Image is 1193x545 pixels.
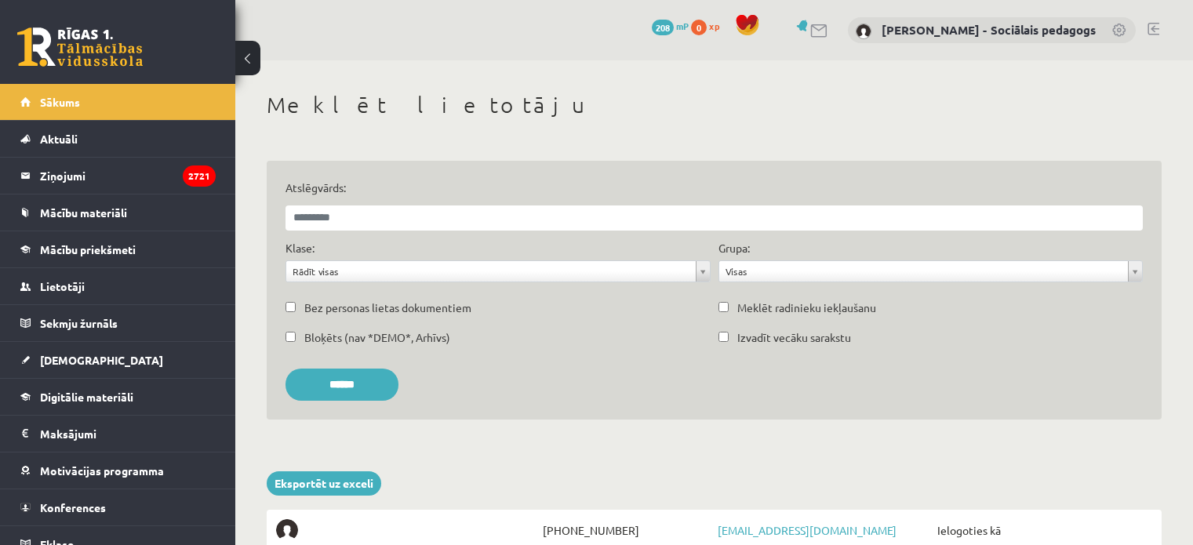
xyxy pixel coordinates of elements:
a: Digitālie materiāli [20,379,216,415]
label: Atslēgvārds: [286,180,1143,196]
label: Bez personas lietas dokumentiem [304,300,471,316]
span: Aktuāli [40,132,78,146]
span: Konferences [40,500,106,514]
span: Mācību materiāli [40,205,127,220]
a: 0 xp [691,20,727,32]
legend: Maksājumi [40,416,216,452]
h1: Meklēt lietotāju [267,92,1162,118]
span: 208 [652,20,674,35]
label: Bloķēts (nav *DEMO*, Arhīvs) [304,329,450,346]
label: Klase: [286,240,315,256]
span: xp [709,20,719,32]
span: Mācību priekšmeti [40,242,136,256]
a: [DEMOGRAPHIC_DATA] [20,342,216,378]
i: 2721 [183,165,216,187]
a: Rādīt visas [286,261,710,282]
span: Sekmju žurnāls [40,316,118,330]
a: Lietotāji [20,268,216,304]
a: [PERSON_NAME] - Sociālais pedagogs [882,22,1096,38]
label: Meklēt radinieku iekļaušanu [737,300,876,316]
a: Maksājumi [20,416,216,452]
a: 208 mP [652,20,689,32]
a: Mācību materiāli [20,194,216,231]
span: Sākums [40,95,80,109]
span: mP [676,20,689,32]
span: Digitālie materiāli [40,390,133,404]
span: Motivācijas programma [40,463,164,478]
label: Grupa: [718,240,750,256]
a: Sekmju žurnāls [20,305,216,341]
a: Motivācijas programma [20,452,216,489]
span: Lietotāji [40,279,85,293]
span: Ielogoties kā [933,519,1152,541]
span: [DEMOGRAPHIC_DATA] [40,353,163,367]
a: Visas [719,261,1143,282]
a: [EMAIL_ADDRESS][DOMAIN_NAME] [718,523,897,537]
a: Aktuāli [20,121,216,157]
a: Sākums [20,84,216,120]
img: Dagnija Gaubšteina - Sociālais pedagogs [856,24,871,39]
span: 0 [691,20,707,35]
a: Konferences [20,489,216,525]
legend: Ziņojumi [40,158,216,194]
span: Visas [726,261,1122,282]
span: Rādīt visas [293,261,689,282]
label: Izvadīt vecāku sarakstu [737,329,851,346]
a: Eksportēt uz exceli [267,471,381,496]
a: Ziņojumi2721 [20,158,216,194]
span: [PHONE_NUMBER] [539,519,714,541]
a: Rīgas 1. Tālmācības vidusskola [17,27,143,67]
a: Mācību priekšmeti [20,231,216,267]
